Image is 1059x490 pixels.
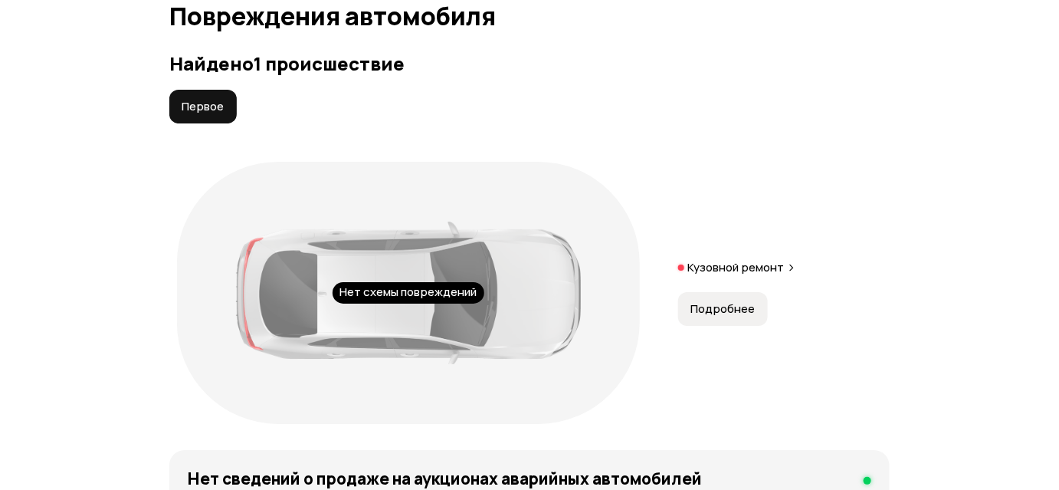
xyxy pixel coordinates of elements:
[169,53,890,74] h3: Найдено 1 происшествие
[678,292,768,326] button: Подробнее
[188,469,702,488] h4: Нет сведений о продаже на аукционах аварийных автомобилей
[690,301,755,317] span: Подробнее
[182,99,224,114] span: Первое
[333,282,484,304] div: Нет схемы повреждений
[687,260,784,275] p: Кузовной ремонт
[169,2,890,30] h1: Повреждения автомобиля
[169,90,237,123] button: Первое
